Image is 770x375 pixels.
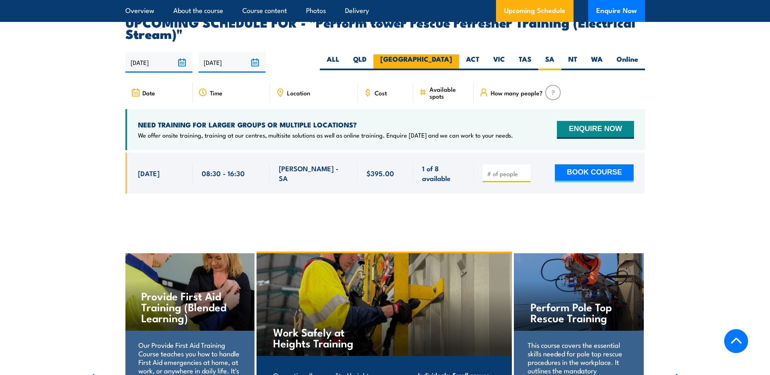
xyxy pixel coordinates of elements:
[486,54,512,70] label: VIC
[610,54,645,70] label: Online
[202,168,245,178] span: 08:30 - 16:30
[125,52,192,73] input: From date
[555,164,634,182] button: BOOK COURSE
[367,168,394,178] span: $395.00
[584,54,610,70] label: WA
[561,54,584,70] label: NT
[375,89,387,96] span: Cost
[531,301,627,323] h4: Perform Pole Top Rescue Training
[320,54,346,70] label: ALL
[491,89,543,96] span: How many people?
[422,164,465,183] span: 1 of 8 available
[125,16,645,39] h2: UPCOMING SCHEDULE FOR - "Perform tower rescue refresher Training (Electrical Stream)"
[138,120,513,129] h4: NEED TRAINING FOR LARGER GROUPS OR MULTIPLE LOCATIONS?
[138,131,513,139] p: We offer onsite training, training at our centres, multisite solutions as well as online training...
[346,54,373,70] label: QLD
[429,86,468,99] span: Available spots
[487,170,528,178] input: # of people
[198,52,265,73] input: To date
[273,326,369,348] h4: Work Safely at Heights Training
[557,121,634,139] button: ENQUIRE NOW
[512,54,538,70] label: TAS
[138,168,160,178] span: [DATE]
[210,89,222,96] span: Time
[459,54,486,70] label: ACT
[141,290,237,323] h4: Provide First Aid Training (Blended Learning)
[373,54,459,70] label: [GEOGRAPHIC_DATA]
[287,89,310,96] span: Location
[142,89,155,96] span: Date
[279,164,349,183] span: [PERSON_NAME] - SA
[538,54,561,70] label: SA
